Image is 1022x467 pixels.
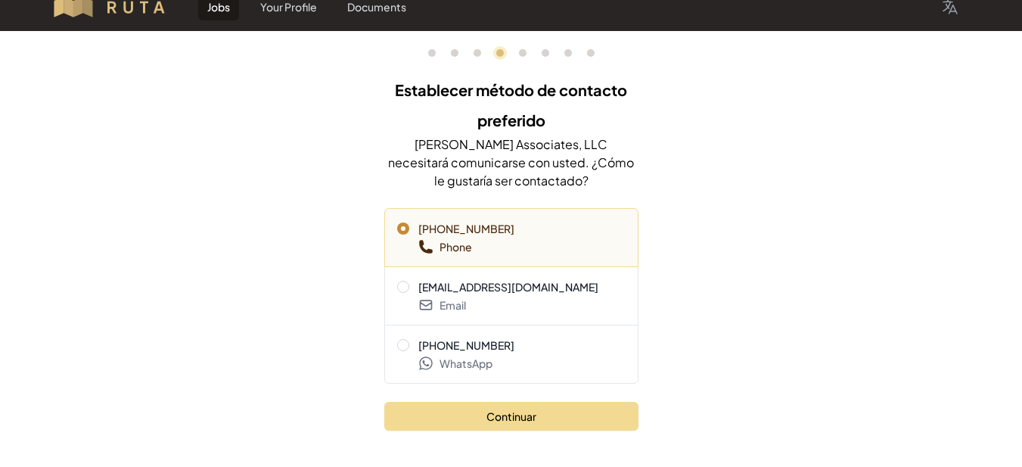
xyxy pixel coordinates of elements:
[418,279,598,294] span: [EMAIL_ADDRESS][DOMAIN_NAME]
[418,356,626,371] span: WhatsApp
[384,75,638,135] h2: Establecer método de contacto preferido
[384,135,638,190] p: [PERSON_NAME] Associates, LLC necesitará comunicarse con usted. ¿Cómo le gustaría ser contactado?
[418,297,626,313] span: Email
[418,221,514,236] span: [PHONE_NUMBER]
[384,402,638,431] button: Continuar
[418,239,626,254] span: Phone
[418,338,514,353] span: [PHONE_NUMBER]
[384,31,638,75] nav: Progress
